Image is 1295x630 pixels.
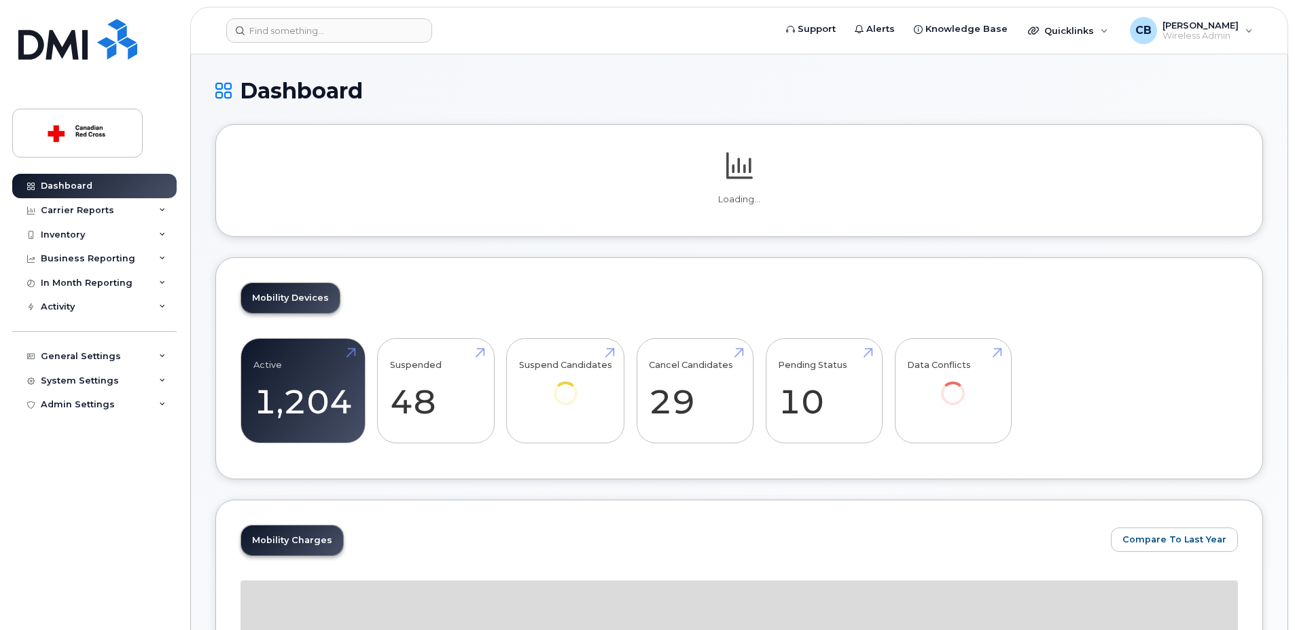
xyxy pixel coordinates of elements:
[519,346,612,424] a: Suspend Candidates
[778,346,870,436] a: Pending Status 10
[390,346,482,436] a: Suspended 48
[241,283,340,313] a: Mobility Devices
[253,346,353,436] a: Active 1,204
[907,346,999,424] a: Data Conflicts
[1111,527,1238,552] button: Compare To Last Year
[241,193,1238,206] p: Loading...
[1122,533,1226,546] span: Compare To Last Year
[649,346,741,436] a: Cancel Candidates 29
[215,79,1263,103] h1: Dashboard
[241,525,343,555] a: Mobility Charges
